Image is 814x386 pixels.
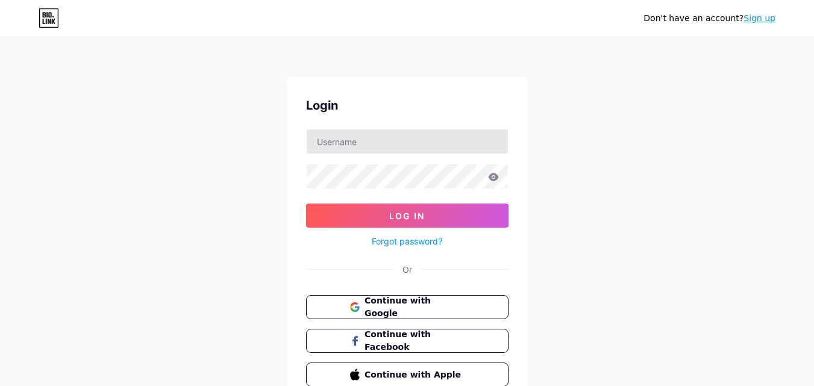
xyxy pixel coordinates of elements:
div: Login [306,96,509,114]
span: Continue with Apple [365,369,464,381]
div: Don't have an account? [643,12,775,25]
input: Username [307,129,508,154]
a: Forgot password? [372,235,442,247]
button: Log In [306,204,509,228]
span: Continue with Facebook [365,328,464,353]
button: Continue with Google [306,295,509,319]
button: Continue with Facebook [306,329,509,353]
a: Sign up [744,13,775,23]
div: Or [402,263,412,276]
span: Log In [389,211,425,221]
span: Continue with Google [365,294,464,320]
